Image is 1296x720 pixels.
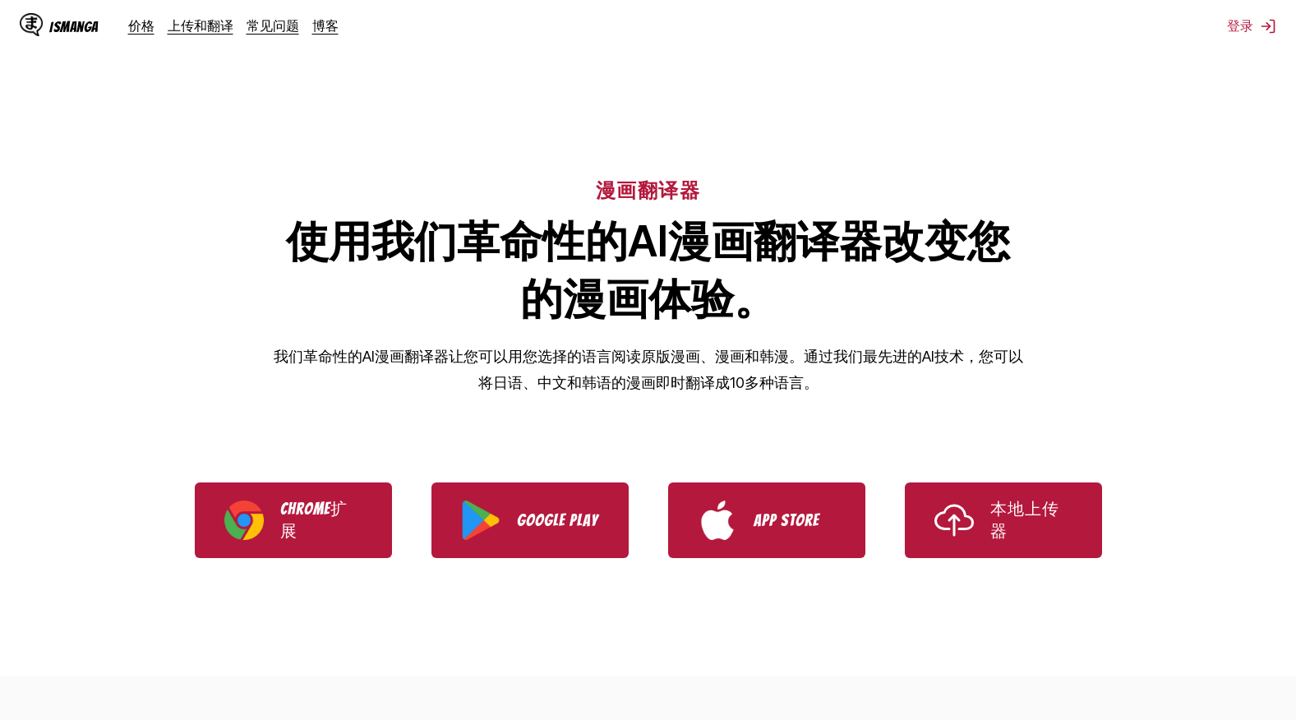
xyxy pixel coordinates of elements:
[905,482,1102,558] a: Use IsManga Local Uploader
[280,498,362,542] p: Chrome扩展
[754,511,836,529] p: App Store
[934,501,974,540] img: Upload icon
[461,501,500,540] img: Google Play logo
[1227,17,1276,35] button: 登录
[698,501,737,540] img: App Store logo
[431,482,629,558] a: Download IsManga from Google Play
[128,17,155,34] a: 价格
[990,498,1072,542] p: 本地上传器
[49,19,99,35] div: IsManga
[517,511,599,529] p: Google Play
[270,214,1026,329] h1: 使用我们革命性的AI漫画翻译器改变您的漫画体验。
[312,17,339,34] a: 博客
[20,13,43,36] img: IsManga Logo
[668,482,865,558] a: Download IsManga from App Store
[20,13,128,39] a: IsManga LogoIsManga
[195,482,392,558] a: Download IsManga Chrome Extension
[168,17,233,34] a: 上传和翻译
[1260,18,1276,35] img: Sign out
[270,344,1026,395] p: 我们革命性的AI漫画翻译器让您可以用您选择的语言阅读原版漫画、漫画和韩漫。通过我们最先进的AI技术，您可以将日语、中文和韩语的漫画即时翻译成10多种语言。
[224,501,264,540] img: Chrome logo
[596,178,700,204] h6: 漫画翻译器
[247,17,299,34] a: 常见问题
